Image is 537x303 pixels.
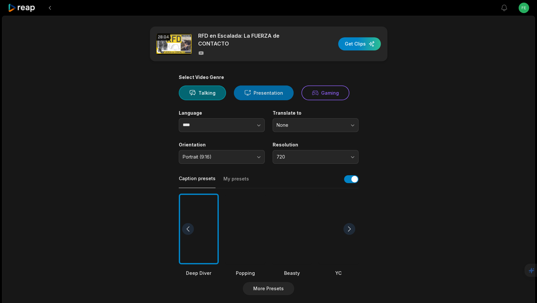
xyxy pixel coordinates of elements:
[179,74,359,80] div: Select Video Genre
[183,154,252,160] span: Portrait (9:16)
[179,270,219,276] div: Deep Diver
[273,150,359,164] button: 720
[277,122,345,128] span: None
[273,110,359,116] label: Translate to
[319,270,359,276] div: YC
[179,175,216,188] button: Caption presets
[156,33,170,41] div: 28:04
[179,150,265,164] button: Portrait (9:16)
[272,270,312,276] div: Beasty
[273,118,359,132] button: None
[301,85,349,100] button: Gaming
[179,142,265,148] label: Orientation
[234,85,294,100] button: Presentation
[243,282,294,295] button: More Presets
[179,85,226,100] button: Talking
[277,154,345,160] span: 720
[223,176,249,188] button: My presets
[225,270,265,276] div: Popping
[273,142,359,148] label: Resolution
[198,32,311,47] p: RFD en Escalada: La FUERZA de CONTACTO
[179,110,265,116] label: Language
[338,37,381,50] button: Get Clips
